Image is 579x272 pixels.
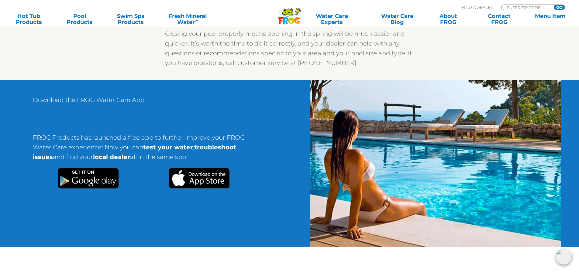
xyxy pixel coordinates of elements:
[506,5,547,10] input: Zip Code Form
[528,13,573,25] a: Menu Item
[57,13,102,25] a: PoolProducts
[33,144,236,161] strong: troubleshoot issues
[554,5,565,10] input: GO
[477,13,522,25] a: ContactFROG
[195,18,198,23] sup: ∞
[159,13,216,25] a: Fresh MineralWater∞
[426,13,471,25] a: AboutFROG
[165,29,414,68] p: Closing your pool properly means opening in the spring will be much easier and quicker. It’s wort...
[33,95,255,111] p: Download the FROG Water Care App
[374,13,420,25] a: Water CareBlog
[556,249,572,265] img: openIcon
[33,133,255,168] p: FROG Products has launched a free app to further improve your FROG Water Care experience! Now you...
[168,168,230,189] img: Apple App Store
[295,13,369,25] a: Water CareExperts
[108,13,153,25] a: Swim SpaProducts
[462,5,493,10] p: Find A Dealer
[143,144,193,151] strong: test your water
[310,80,561,247] img: img-truth-about-salt-fpo
[93,153,130,161] strong: local dealer
[6,13,51,25] a: Hot TubProducts
[58,168,119,189] img: Google Play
